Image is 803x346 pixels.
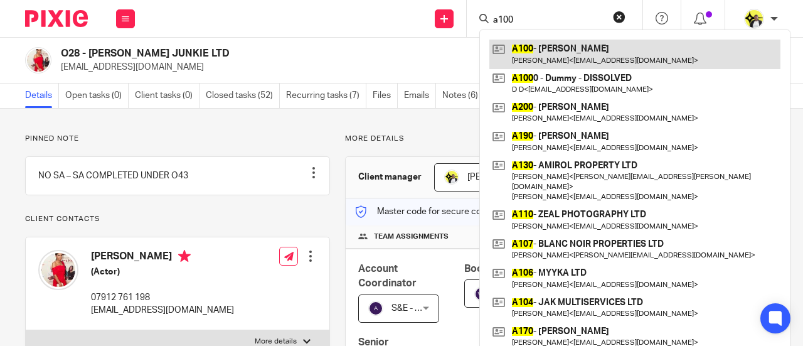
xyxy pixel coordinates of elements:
img: svg%3E [368,301,383,316]
p: 07912 761 198 [91,291,234,304]
img: Carine-Starbridge.jpg [444,170,459,185]
p: [EMAIL_ADDRESS][DOMAIN_NAME] [61,61,607,73]
a: Emails [404,84,436,108]
a: Notes (6) [442,84,485,108]
a: Details [25,84,59,108]
img: Reanne%20Opia.jpg [25,47,51,73]
img: Carine-Starbridge.jpg [744,9,764,29]
h4: [PERSON_NAME] [91,250,234,266]
a: Closed tasks (52) [206,84,280,108]
p: Master code for secure communications and files [355,205,572,218]
p: Client contacts [25,214,330,224]
img: svg%3E [474,286,489,301]
span: S&E - AC [391,304,427,313]
button: Clear [613,11,625,23]
input: Search [492,15,605,26]
a: Client tasks (0) [135,84,199,108]
span: [PERSON_NAME] [467,173,536,181]
h3: Client manager [358,171,422,183]
span: Team assignments [374,232,449,242]
span: Account Coordinator [358,264,417,288]
span: Bookkeeper [464,264,522,274]
p: [EMAIL_ADDRESS][DOMAIN_NAME] [91,304,234,316]
a: Recurring tasks (7) [286,84,366,108]
i: Primary [178,250,191,262]
a: Open tasks (0) [65,84,129,108]
h2: O28 - [PERSON_NAME] JUNKIE LTD [61,47,498,60]
img: Pixie [25,10,88,27]
img: Reanne%20Opia.jpg [38,250,78,290]
p: Pinned note [25,134,330,144]
a: Files [373,84,398,108]
h5: (Actor) [91,266,234,278]
p: More details [345,134,778,144]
